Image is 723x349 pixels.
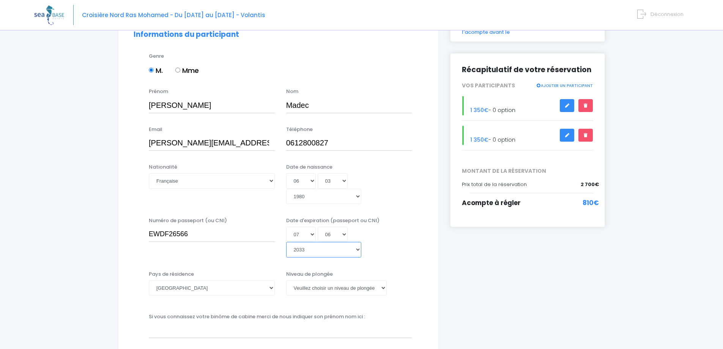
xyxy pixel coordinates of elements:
span: 1 350€ [470,106,488,114]
div: VOS PARTICIPANTS [456,82,599,90]
div: - 0 option [456,126,599,145]
label: Email [149,126,162,133]
h2: Récapitulatif de votre réservation [462,65,593,74]
input: Mme [175,68,180,73]
span: MONTANT DE LA RÉSERVATION [456,167,599,175]
span: Acompte à régler [462,198,521,207]
span: 810€ [583,198,599,208]
label: M. [149,65,163,76]
label: Numéro de passeport (ou CNI) [149,217,227,224]
h2: Informations du participant [134,30,423,39]
label: Prénom [149,88,168,95]
label: Téléphone [286,126,313,133]
label: Nom [286,88,298,95]
span: Prix total de la réservation [462,181,527,188]
label: Nationalité [149,163,177,171]
label: Si vous connaissez votre binôme de cabine merci de nous indiquer son prénom nom ici : [149,313,365,321]
div: - 0 option [456,96,599,115]
span: 2 700€ [581,181,599,188]
span: Croisière Nord Ras Mohamed - Du [DATE] au [DATE] - Volantis [82,11,265,19]
label: Genre [149,52,164,60]
span: Déconnexion [651,11,684,18]
label: Pays de résidence [149,270,194,278]
label: Date de naissance [286,163,332,171]
label: Date d'expiration (passeport ou CNI) [286,217,380,224]
label: Mme [175,65,199,76]
label: Niveau de plongée [286,270,333,278]
input: M. [149,68,154,73]
span: 1 350€ [470,136,488,144]
a: AJOUTER UN PARTICIPANT [536,82,593,88]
